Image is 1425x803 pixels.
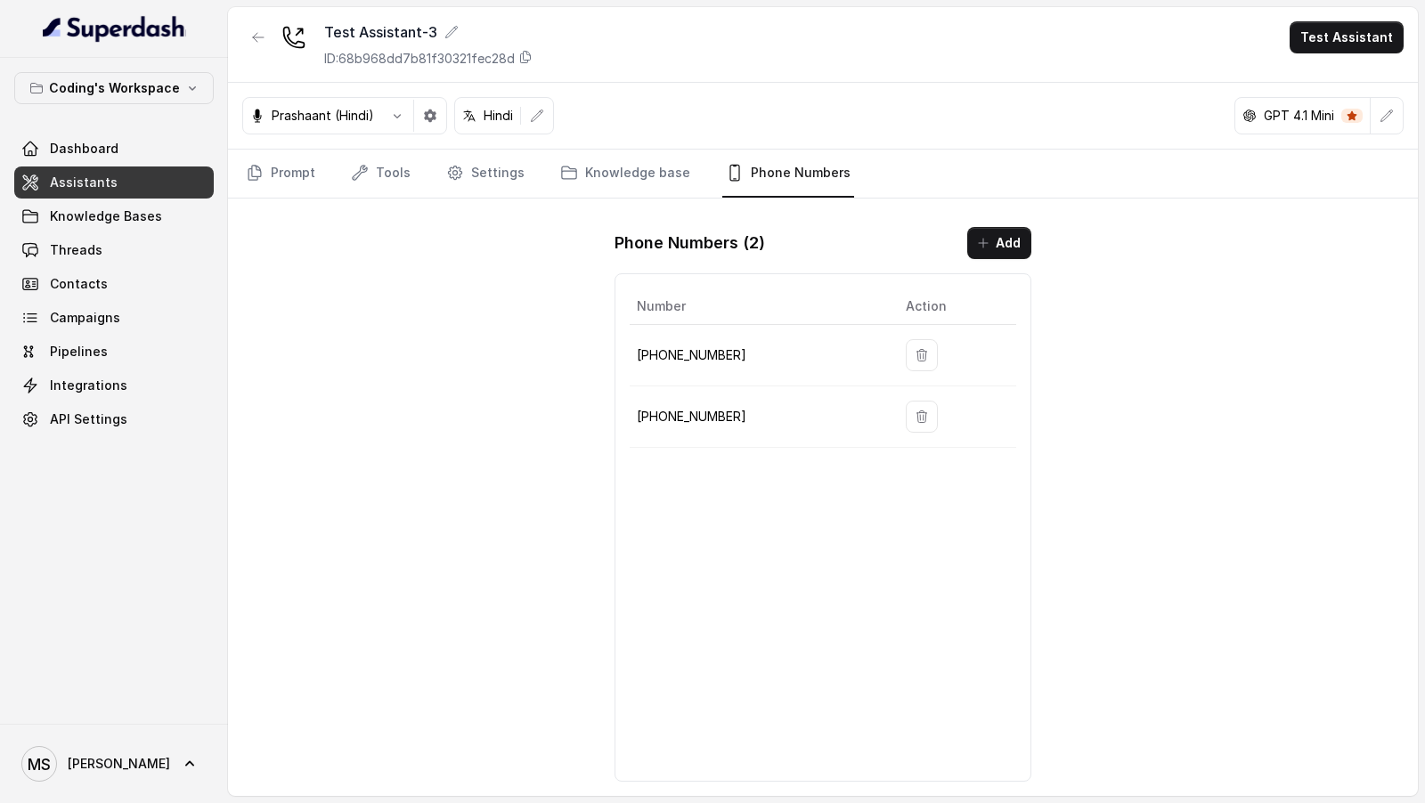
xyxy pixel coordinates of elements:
[1290,21,1404,53] button: Test Assistant
[14,336,214,368] a: Pipelines
[722,150,854,198] a: Phone Numbers
[630,288,892,325] th: Number
[484,107,513,125] p: Hindi
[14,369,214,401] a: Integrations
[615,229,765,257] h1: Phone Numbers ( 2 )
[443,150,528,198] a: Settings
[14,200,214,232] a: Knowledge Bases
[14,739,214,789] a: [PERSON_NAME]
[14,302,214,334] a: Campaigns
[14,234,214,266] a: Threads
[14,268,214,300] a: Contacts
[1242,109,1257,123] svg: openai logo
[242,150,1404,198] nav: Tabs
[49,77,180,99] p: Coding's Workspace
[324,21,533,43] div: Test Assistant-3
[637,345,877,366] p: [PHONE_NUMBER]
[43,14,186,43] img: light.svg
[892,288,1016,325] th: Action
[637,406,877,427] p: [PHONE_NUMBER]
[347,150,414,198] a: Tools
[1264,107,1334,125] p: GPT 4.1 Mini
[967,227,1031,259] button: Add
[242,150,319,198] a: Prompt
[557,150,694,198] a: Knowledge base
[324,50,515,68] p: ID: 68b968dd7b81f30321fec28d
[14,133,214,165] a: Dashboard
[14,72,214,104] button: Coding's Workspace
[272,107,374,125] p: Prashaant (Hindi)
[14,403,214,435] a: API Settings
[14,166,214,199] a: Assistants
